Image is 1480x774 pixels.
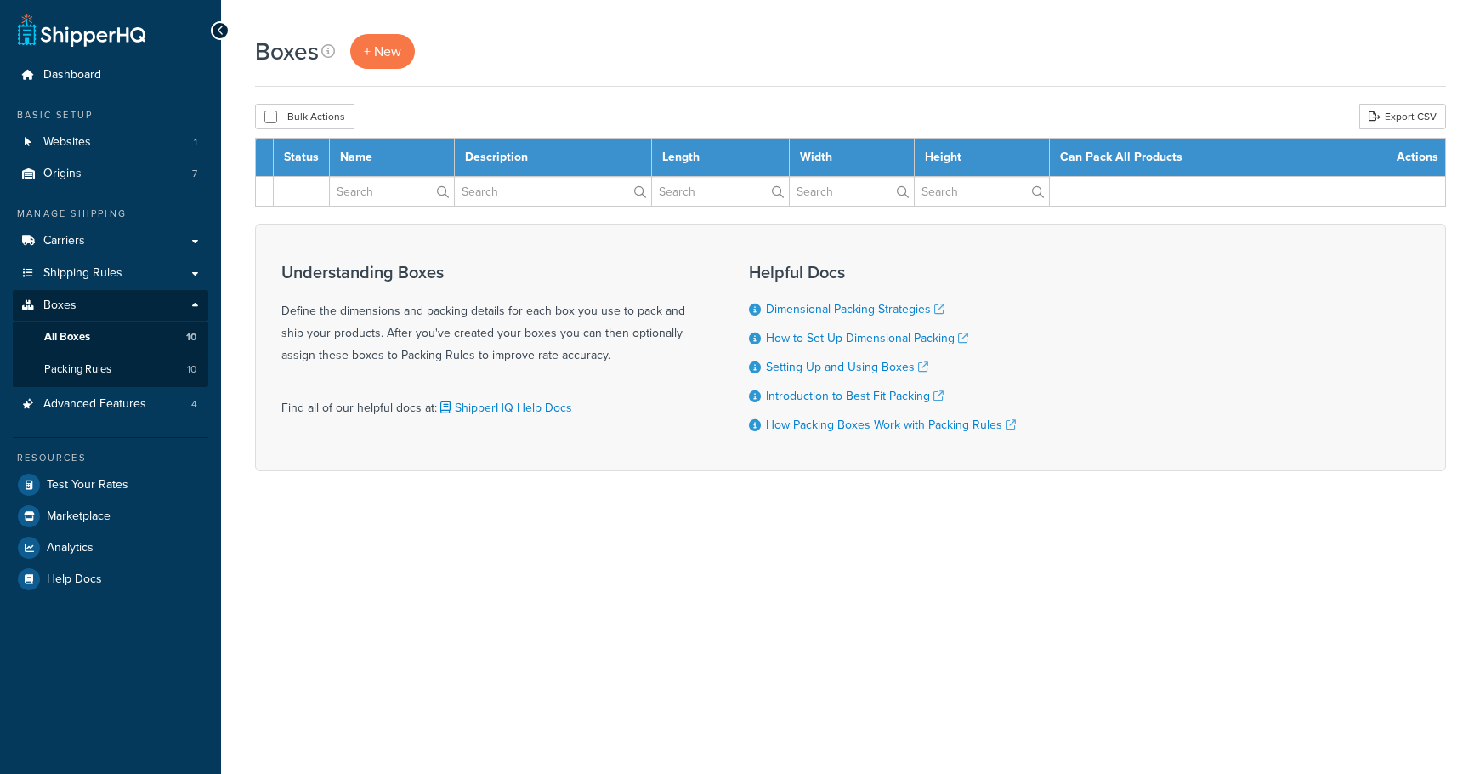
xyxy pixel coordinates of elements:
[766,358,928,376] a: Setting Up and Using Boxes
[13,225,208,257] a: Carriers
[43,397,146,412] span: Advanced Features
[652,177,789,206] input: Search
[1359,104,1446,129] a: Export CSV
[255,35,319,68] h1: Boxes
[749,263,1016,282] h3: Helpful Docs
[455,139,652,177] th: Description
[13,322,208,353] li: All Boxes
[194,135,197,150] span: 1
[330,139,455,177] th: Name
[790,177,914,206] input: Search
[766,329,968,347] a: How to Set Up Dimensional Packing
[364,42,401,61] span: + New
[652,139,790,177] th: Length
[186,330,196,344] span: 10
[43,234,85,248] span: Carriers
[13,470,208,500] a: Test Your Rates
[13,158,208,190] a: Origins 7
[13,389,208,420] li: Advanced Features
[13,564,208,595] a: Help Docs
[455,177,651,206] input: Search
[281,263,706,282] h3: Understanding Boxes
[13,290,208,387] li: Boxes
[191,397,197,412] span: 4
[281,384,706,419] div: Find all of our helpful docs at:
[13,389,208,420] a: Advanced Features 4
[47,509,111,524] span: Marketplace
[43,68,101,83] span: Dashboard
[44,330,90,344] span: All Boxes
[47,541,94,555] span: Analytics
[44,362,111,377] span: Packing Rules
[789,139,914,177] th: Width
[13,127,208,158] a: Websites 1
[274,139,330,177] th: Status
[43,266,122,281] span: Shipping Rules
[192,167,197,181] span: 7
[766,300,944,318] a: Dimensional Packing Strategies
[13,322,208,353] a: All Boxes 10
[43,299,77,313] span: Boxes
[1386,139,1446,177] th: Actions
[43,167,82,181] span: Origins
[1050,139,1386,177] th: Can Pack All Products
[13,354,208,385] li: Packing Rules
[13,60,208,91] a: Dashboard
[13,290,208,322] a: Boxes
[350,34,415,69] a: + New
[766,416,1016,434] a: How Packing Boxes Work with Packing Rules
[437,399,572,417] a: ShipperHQ Help Docs
[13,127,208,158] li: Websites
[43,135,91,150] span: Websites
[330,177,454,206] input: Search
[13,258,208,289] a: Shipping Rules
[47,478,128,492] span: Test Your Rates
[255,104,354,129] button: Bulk Actions
[13,207,208,221] div: Manage Shipping
[13,158,208,190] li: Origins
[13,532,208,563] a: Analytics
[13,354,208,385] a: Packing Rules 10
[13,501,208,532] a: Marketplace
[13,108,208,122] div: Basic Setup
[281,263,706,367] div: Define the dimensions and packing details for each box you use to pack and ship your products. Af...
[766,387,944,405] a: Introduction to Best Fit Packing
[13,451,208,465] div: Resources
[915,139,1050,177] th: Height
[18,13,145,47] a: ShipperHQ Home
[47,572,102,587] span: Help Docs
[187,362,196,377] span: 10
[915,177,1049,206] input: Search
